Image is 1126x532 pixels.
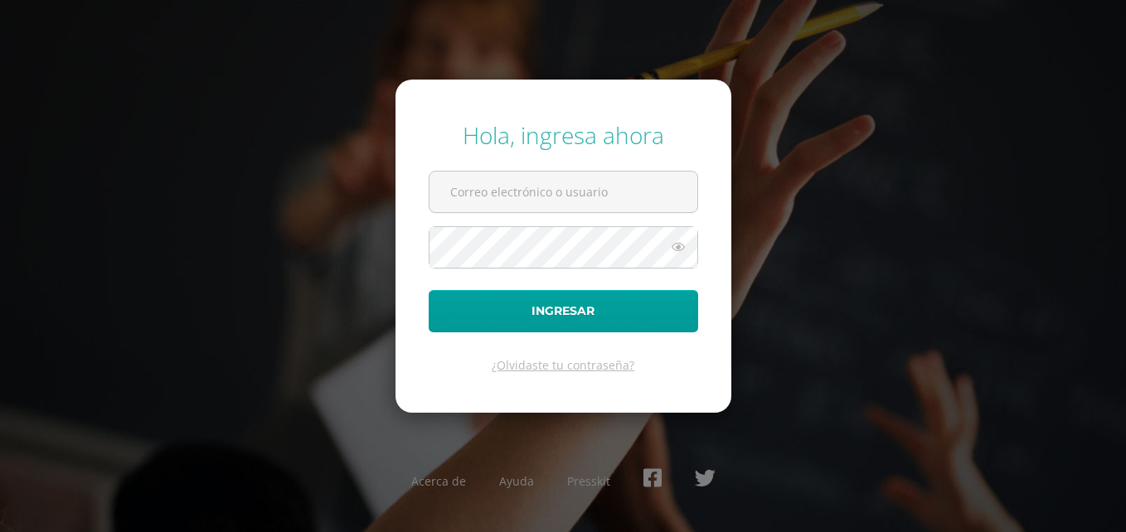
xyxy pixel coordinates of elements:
[499,473,534,489] a: Ayuda
[492,357,634,373] a: ¿Olvidaste tu contraseña?
[429,119,698,151] div: Hola, ingresa ahora
[430,172,697,212] input: Correo electrónico o usuario
[429,290,698,332] button: Ingresar
[411,473,466,489] a: Acerca de
[567,473,610,489] a: Presskit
